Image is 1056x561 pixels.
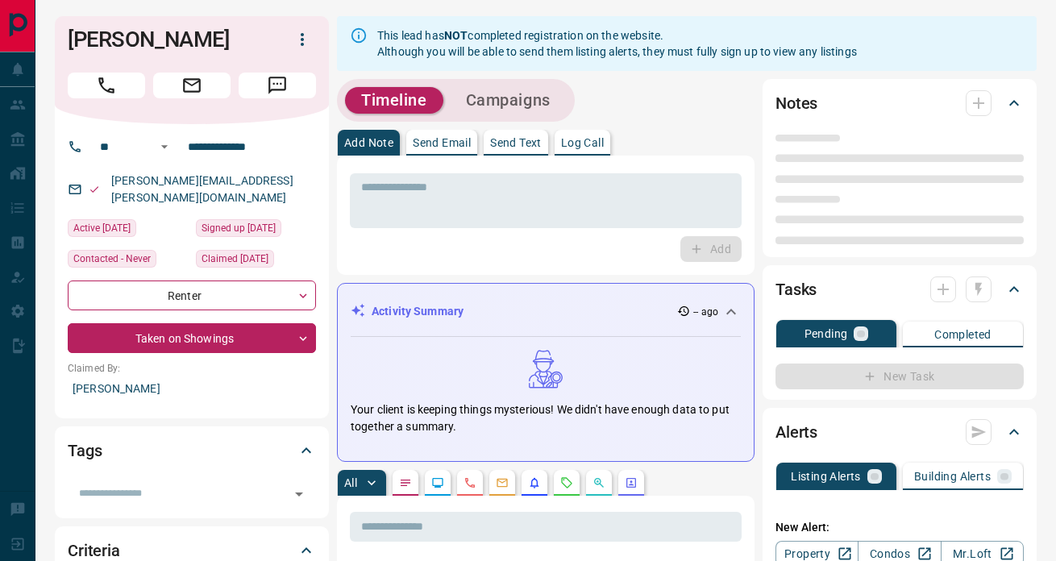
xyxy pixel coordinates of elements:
p: Activity Summary [372,303,464,320]
p: Log Call [561,137,604,148]
button: Timeline [345,87,443,114]
h2: Alerts [775,419,817,445]
span: Message [239,73,316,98]
p: Listing Alerts [791,471,861,482]
div: Notes [775,84,1024,123]
div: Alerts [775,413,1024,451]
span: Active [DATE] [73,220,131,236]
p: Claimed By: [68,361,316,376]
div: Renter [68,280,316,310]
span: Call [68,73,145,98]
div: Mon Jul 07 2025 [196,250,316,272]
svg: Agent Actions [625,476,638,489]
h1: [PERSON_NAME] [68,27,264,52]
svg: Email Valid [89,184,100,195]
p: Completed [934,329,992,340]
p: Your client is keeping things mysterious! We didn't have enough data to put together a summary. [351,401,741,435]
button: Open [288,483,310,505]
svg: Emails [496,476,509,489]
svg: Listing Alerts [528,476,541,489]
button: Campaigns [450,87,567,114]
p: -- ago [693,305,718,319]
strong: NOT [444,29,468,42]
svg: Opportunities [592,476,605,489]
svg: Calls [464,476,476,489]
p: Building Alerts [914,471,991,482]
div: This lead has completed registration on the website. Although you will be able to send them listi... [377,21,857,66]
span: Signed up [DATE] [202,220,276,236]
p: Add Note [344,137,393,148]
button: Open [155,137,174,156]
p: New Alert: [775,519,1024,536]
p: Send Email [413,137,471,148]
svg: Notes [399,476,412,489]
h2: Notes [775,90,817,116]
svg: Lead Browsing Activity [431,476,444,489]
span: Claimed [DATE] [202,251,268,267]
h2: Tasks [775,276,817,302]
p: Send Text [490,137,542,148]
div: Mon Jul 07 2025 [68,219,188,242]
div: Taken on Showings [68,323,316,353]
div: Tasks [775,270,1024,309]
span: Contacted - Never [73,251,151,267]
p: Pending [804,328,848,339]
div: Mon Jul 07 2025 [196,219,316,242]
p: All [344,477,357,488]
p: [PERSON_NAME] [68,376,316,402]
div: Tags [68,431,316,470]
span: Email [153,73,231,98]
a: [PERSON_NAME][EMAIL_ADDRESS][PERSON_NAME][DOMAIN_NAME] [111,174,293,204]
svg: Requests [560,476,573,489]
h2: Tags [68,438,102,463]
div: Activity Summary-- ago [351,297,741,326]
